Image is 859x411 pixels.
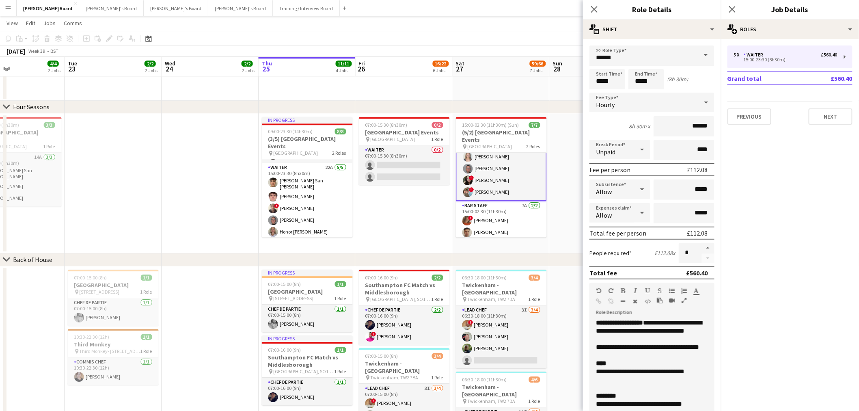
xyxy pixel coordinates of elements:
[687,229,708,237] div: £112.08
[262,335,353,342] div: In progress
[432,353,443,359] span: 3/4
[274,295,314,301] span: [STREET_ADDRESS]
[529,275,540,281] span: 3/4
[686,269,708,277] div: £560.40
[165,60,175,67] span: Wed
[242,67,255,74] div: 2 Jobs
[681,297,687,304] button: Fullscreen
[804,72,853,85] td: £560.40
[365,122,408,128] span: 07:00-15:30 (8h30m)
[3,18,21,28] a: View
[596,288,602,294] button: Undo
[469,187,474,192] span: !
[469,175,474,180] span: !
[335,347,346,353] span: 1/1
[744,52,767,58] div: Waiter
[583,19,721,39] div: Shift
[335,281,346,287] span: 1/1
[262,117,353,237] div: In progress09:00-23:30 (14h30m)8/8(3/5) [GEOGRAPHIC_DATA] Events [GEOGRAPHIC_DATA]2 RolesWaiter14...
[620,288,626,294] button: Bold
[589,229,646,237] div: Total fee per person
[596,101,615,109] span: Hourly
[68,341,159,348] h3: Third Monkey
[456,281,547,296] h3: Twickenham - [GEOGRAPHIC_DATA]
[657,288,663,294] button: Strikethrough
[629,123,650,130] div: 8h 30m x
[68,298,159,326] app-card-role: Chef de Partie1/107:00-15:00 (8h)[PERSON_NAME]
[268,128,313,134] span: 09:00-23:30 (14h30m)
[13,255,52,264] div: Back of House
[332,150,346,156] span: 2 Roles
[655,249,676,257] div: £112.08 x
[262,354,353,368] h3: Southampton FC Match vs Middlesborough
[74,275,107,281] span: 07:00-15:00 (8h)
[262,117,353,123] div: In progress
[821,52,837,58] div: £560.40
[359,129,450,136] h3: [GEOGRAPHIC_DATA] Events
[681,288,687,294] button: Ordered List
[141,334,152,340] span: 1/1
[268,347,301,353] span: 07:00-16:00 (9h)
[262,135,353,150] h3: (3/5) [GEOGRAPHIC_DATA] Events
[552,64,563,74] span: 28
[335,295,346,301] span: 1 Role
[262,288,353,295] h3: [GEOGRAPHIC_DATA]
[456,305,547,368] app-card-role: Lead Chef3I3/406:30-18:00 (11h30m)![PERSON_NAME][PERSON_NAME][PERSON_NAME]
[809,108,853,125] button: Next
[468,296,516,302] span: Twickenham, TW2 7BA
[79,0,144,16] button: [PERSON_NAME]'s Board
[468,143,512,149] span: [GEOGRAPHIC_DATA]
[529,376,540,383] span: 4/6
[632,298,638,305] button: Clear Formatting
[74,334,110,340] span: 10:30-22:30 (12h)
[359,270,450,345] div: 07:00-16:00 (9h)2/2Southampton FC Match vs Middlesborough [GEOGRAPHIC_DATA], SO14 5FP1 RoleChef d...
[589,166,630,174] div: Fee per person
[432,136,443,142] span: 1 Role
[68,60,77,67] span: Tue
[456,270,547,368] app-job-card: 06:30-18:00 (11h30m)3/4Twickenham - [GEOGRAPHIC_DATA] Twickenham, TW2 7BA1 RoleLead Chef3I3/406:3...
[68,281,159,289] h3: [GEOGRAPHIC_DATA]
[365,353,398,359] span: 07:00-15:00 (8h)
[645,298,650,305] button: HTML Code
[359,305,450,345] app-card-role: Chef de Partie2/207:00-16:00 (9h)[PERSON_NAME]![PERSON_NAME]
[274,203,279,208] span: !
[144,0,208,16] button: [PERSON_NAME]'s Board
[208,0,273,16] button: [PERSON_NAME]'s Board
[262,163,353,240] app-card-role: Waiter22A5/515:00-23:30 (8h30m)[PERSON_NAME] San [PERSON_NAME][PERSON_NAME]![PERSON_NAME][PERSON_...
[335,128,346,134] span: 8/8
[456,129,547,143] h3: (5/2) [GEOGRAPHIC_DATA] Events
[721,19,859,39] div: Roles
[17,0,79,16] button: [PERSON_NAME] Board
[274,368,335,374] span: [GEOGRAPHIC_DATA], SO14 5FP
[242,61,253,67] span: 2/2
[727,72,804,85] td: Grand total
[6,47,25,55] div: [DATE]
[335,368,346,374] span: 1 Role
[262,270,353,332] app-job-card: In progress07:00-15:00 (8h)1/1[GEOGRAPHIC_DATA] [STREET_ADDRESS]1 RoleChef de Partie1/107:00-15:0...
[468,320,473,325] span: !
[371,136,415,142] span: [GEOGRAPHIC_DATA]
[721,4,859,15] h3: Job Details
[456,201,547,240] app-card-role: BAR STAFF7A2/215:00-02:30 (11h30m)![PERSON_NAME][PERSON_NAME]
[456,117,547,237] app-job-card: 15:00-02:30 (11h30m) (Sun)7/7(5/2) [GEOGRAPHIC_DATA] Events [GEOGRAPHIC_DATA]2 RolesWaiter7A5/515...
[365,275,398,281] span: 07:00-16:00 (9h)
[645,288,650,294] button: Underline
[527,143,540,149] span: 2 Roles
[589,249,632,257] label: People required
[456,122,547,201] app-card-role: Waiter7A5/515:00-23:30 (8h30m)[PERSON_NAME] San [PERSON_NAME][PERSON_NAME][PERSON_NAME]![PERSON_N...
[596,188,612,196] span: Allow
[262,305,353,332] app-card-role: Chef de Partie1/107:00-15:00 (8h)[PERSON_NAME]
[262,270,353,276] div: In progress
[64,19,82,27] span: Comms
[620,298,626,305] button: Horizontal Line
[632,288,638,294] button: Italic
[44,122,55,128] span: 3/3
[608,288,614,294] button: Redo
[274,150,318,156] span: [GEOGRAPHIC_DATA]
[145,61,156,67] span: 2/2
[140,289,152,295] span: 1 Role
[657,297,663,304] button: Paste as plain text
[80,289,120,295] span: [STREET_ADDRESS]
[80,348,140,354] span: Third Monkey- [STREET_ADDRESS]
[47,61,59,67] span: 4/4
